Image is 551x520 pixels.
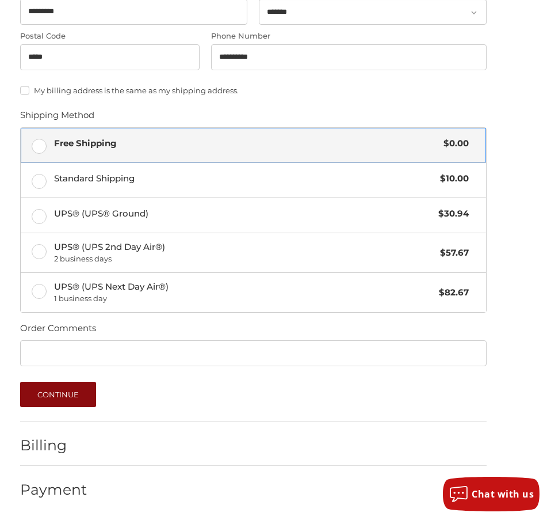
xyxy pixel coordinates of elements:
[54,241,435,265] span: UPS® (UPS 2nd Day Air®)
[20,322,96,340] legend: Order Comments
[443,477,539,511] button: Chat with us
[54,207,433,221] span: UPS® (UPS® Ground)
[472,488,534,500] span: Chat with us
[54,172,435,185] span: Standard Shipping
[54,137,438,150] span: Free Shipping
[54,280,434,305] span: UPS® (UPS Next Day Air®)
[20,109,94,127] legend: Shipping Method
[20,86,487,95] label: My billing address is the same as my shipping address.
[438,137,469,150] span: $0.00
[434,286,469,299] span: $82.67
[54,293,434,305] span: 1 business day
[54,253,435,265] span: 2 business days
[20,437,87,454] h2: Billing
[435,172,469,185] span: $10.00
[435,246,469,260] span: $57.67
[433,207,469,221] span: $30.94
[20,481,87,499] h2: Payment
[20,382,97,407] button: Continue
[211,31,487,42] label: Phone Number
[20,31,200,42] label: Postal Code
